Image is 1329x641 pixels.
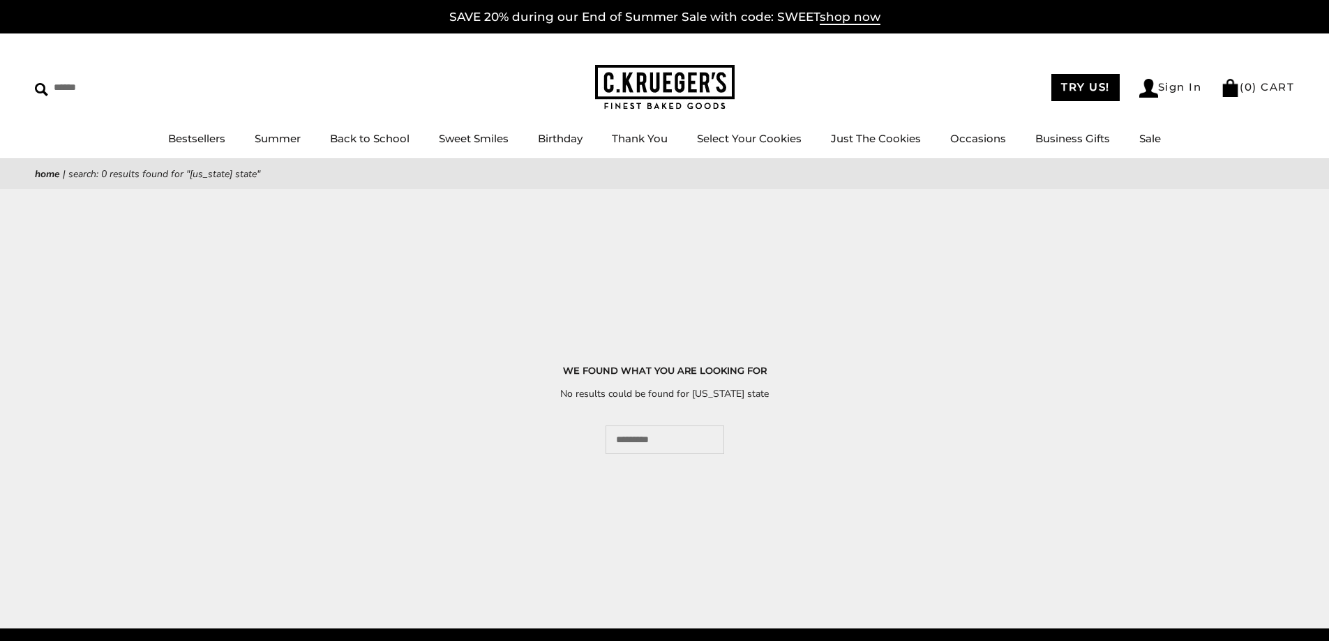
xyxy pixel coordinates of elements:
[1221,80,1294,93] a: (0) CART
[606,425,724,454] input: Search...
[595,65,735,110] img: C.KRUEGER'S
[439,132,509,145] a: Sweet Smiles
[449,10,880,25] a: SAVE 20% during our End of Summer Sale with code: SWEETshop now
[1035,132,1110,145] a: Business Gifts
[68,167,260,181] span: Search: 0 results found for "[US_STATE] state"
[330,132,410,145] a: Back to School
[1139,132,1161,145] a: Sale
[950,132,1006,145] a: Occasions
[1139,79,1158,98] img: Account
[35,167,60,181] a: Home
[1139,79,1202,98] a: Sign In
[35,83,48,96] img: Search
[63,167,66,181] span: |
[35,166,1294,182] nav: breadcrumbs
[56,386,1273,402] p: No results could be found for [US_STATE] state
[1245,80,1253,93] span: 0
[1051,74,1120,101] a: TRY US!
[612,132,668,145] a: Thank You
[1221,79,1240,97] img: Bag
[56,363,1273,378] h1: WE FOUND WHAT YOU ARE LOOKING FOR
[168,132,225,145] a: Bestsellers
[255,132,301,145] a: Summer
[831,132,921,145] a: Just The Cookies
[35,77,201,98] input: Search
[697,132,802,145] a: Select Your Cookies
[538,132,583,145] a: Birthday
[820,10,880,25] span: shop now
